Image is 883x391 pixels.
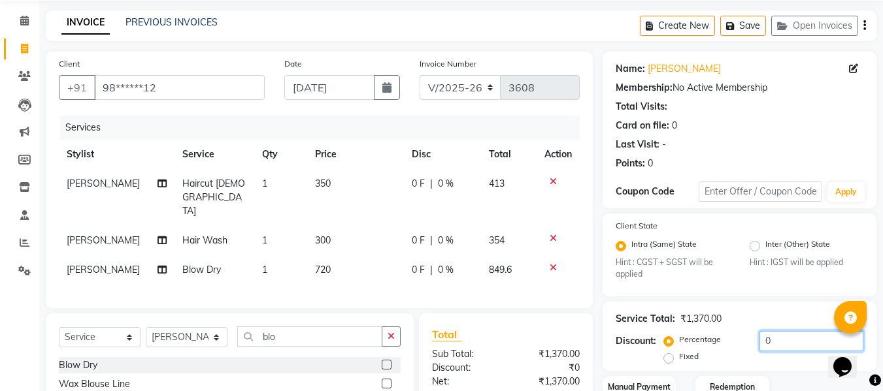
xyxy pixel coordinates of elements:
[489,264,512,275] span: 849.6
[412,234,425,247] span: 0 F
[506,361,590,375] div: ₹0
[828,339,870,378] iframe: chat widget
[412,177,425,191] span: 0 F
[489,178,505,189] span: 413
[765,238,830,254] label: Inter (Other) State
[254,140,307,169] th: Qty
[616,119,669,133] div: Card on file:
[438,263,454,277] span: 0 %
[616,157,645,170] div: Points:
[182,234,227,246] span: Hair Wash
[175,140,254,169] th: Service
[59,58,80,70] label: Client
[262,234,267,246] span: 1
[67,178,140,189] span: [PERSON_NAME]
[404,140,482,169] th: Disc
[125,16,218,28] a: PREVIOUS INVOICES
[182,264,221,275] span: Blow Dry
[315,178,331,189] span: 350
[680,312,722,326] div: ₹1,370.00
[616,257,729,281] small: Hint : CGST + SGST will be applied
[59,140,175,169] th: Stylist
[94,75,265,100] input: Search by Name/Mobile/Email/Code
[662,138,666,151] div: -
[60,116,590,140] div: Services
[616,138,659,151] div: Last Visit:
[262,178,267,189] span: 1
[616,100,667,114] div: Total Visits:
[438,177,454,191] span: 0 %
[631,238,697,254] label: Intra (Same) State
[430,234,433,247] span: |
[237,326,382,347] input: Search or Scan
[422,347,506,361] div: Sub Total:
[422,361,506,375] div: Discount:
[827,182,865,202] button: Apply
[182,178,245,217] span: Haircut [DEMOGRAPHIC_DATA]
[750,257,863,268] small: Hint : IGST will be applied
[59,377,130,391] div: Wax Blouse Line
[432,328,462,341] span: Total
[771,16,858,36] button: Open Invoices
[506,347,590,361] div: ₹1,370.00
[648,62,721,76] a: [PERSON_NAME]
[430,263,433,277] span: |
[720,16,766,36] button: Save
[315,264,331,275] span: 720
[59,358,97,372] div: Blow Dry
[537,140,580,169] th: Action
[307,140,404,169] th: Price
[699,181,822,202] input: Enter Offer / Coupon Code
[438,234,454,247] span: 0 %
[648,157,653,170] div: 0
[315,234,331,246] span: 300
[420,58,476,70] label: Invoice Number
[67,234,140,246] span: [PERSON_NAME]
[616,312,675,326] div: Service Total:
[422,375,506,388] div: Net:
[616,334,656,348] div: Discount:
[262,264,267,275] span: 1
[61,11,110,35] a: INVOICE
[430,177,433,191] span: |
[481,140,537,169] th: Total
[59,75,95,100] button: +91
[679,334,721,345] label: Percentage
[506,375,590,388] div: ₹1,370.00
[640,16,715,36] button: Create New
[616,81,863,95] div: No Active Membership
[67,264,140,275] span: [PERSON_NAME]
[616,81,673,95] div: Membership:
[616,220,658,232] label: Client State
[672,119,677,133] div: 0
[616,185,698,198] div: Coupon Code
[412,263,425,277] span: 0 F
[284,58,302,70] label: Date
[679,351,699,362] label: Fixed
[616,62,645,76] div: Name:
[489,234,505,246] span: 354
